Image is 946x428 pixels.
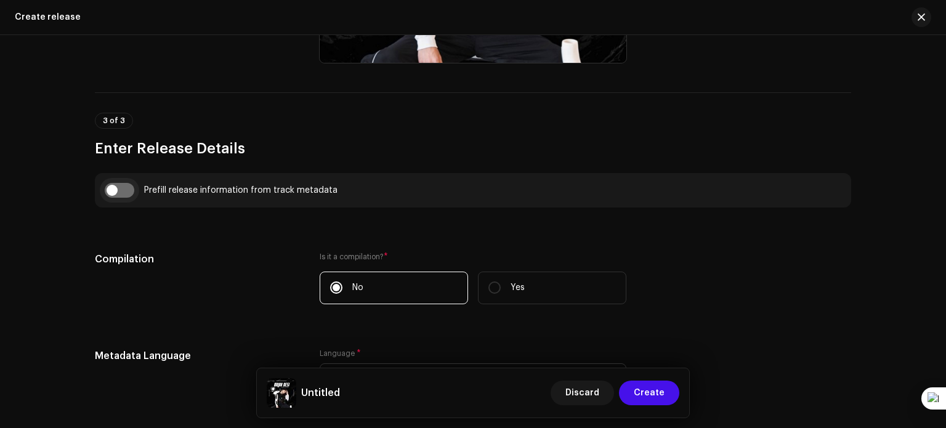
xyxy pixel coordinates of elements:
[267,378,296,408] img: 8e47b90b-a022-42d2-a099-5cfdfb7b54ca
[607,364,616,395] div: dropdown trigger
[511,281,525,294] p: Yes
[95,349,300,363] h5: Metadata Language
[320,349,361,358] label: Language
[352,281,363,294] p: No
[634,381,665,405] span: Create
[95,139,851,158] h3: Enter Release Details
[330,364,607,395] span: Hindi
[565,381,599,405] span: Discard
[619,381,679,405] button: Create
[144,185,338,195] div: Prefill release information from track metadata
[551,381,614,405] button: Discard
[95,252,300,267] h5: Compilation
[320,252,626,262] label: Is it a compilation?
[301,386,340,400] h5: Untitled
